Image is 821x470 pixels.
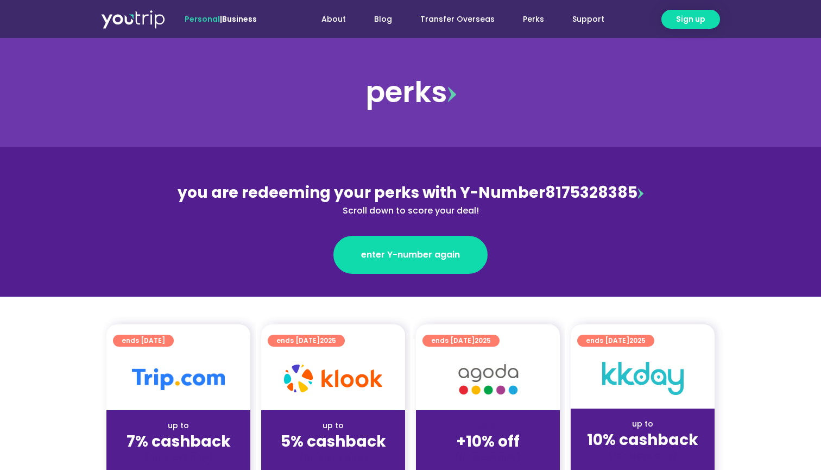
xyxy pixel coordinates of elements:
[406,9,509,29] a: Transfer Overseas
[286,9,618,29] nav: Menu
[422,335,500,347] a: ends [DATE]2025
[122,335,165,347] span: ends [DATE]
[175,181,646,217] div: 8175328385
[587,429,698,450] strong: 10% cashback
[558,9,618,29] a: Support
[113,335,174,347] a: ends [DATE]
[360,9,406,29] a: Blog
[361,248,460,261] span: enter Y-number again
[320,336,336,345] span: 2025
[185,14,220,24] span: Personal
[281,431,386,452] strong: 5% cashback
[115,420,242,431] div: up to
[456,431,520,452] strong: +10% off
[175,204,646,217] div: Scroll down to score your deal!
[577,335,654,347] a: ends [DATE]2025
[185,14,257,24] span: |
[115,452,242,463] div: (for stays only)
[676,14,705,25] span: Sign up
[127,431,231,452] strong: 7% cashback
[579,450,706,461] div: (for stays only)
[475,336,491,345] span: 2025
[509,9,558,29] a: Perks
[270,452,396,463] div: (for stays only)
[222,14,257,24] a: Business
[270,420,396,431] div: up to
[431,335,491,347] span: ends [DATE]
[178,182,545,203] span: you are redeeming your perks with Y-Number
[586,335,646,347] span: ends [DATE]
[629,336,646,345] span: 2025
[579,418,706,430] div: up to
[333,236,488,274] a: enter Y-number again
[268,335,345,347] a: ends [DATE]2025
[425,452,551,463] div: (for stays only)
[307,9,360,29] a: About
[478,420,498,431] span: up to
[661,10,720,29] a: Sign up
[276,335,336,347] span: ends [DATE]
